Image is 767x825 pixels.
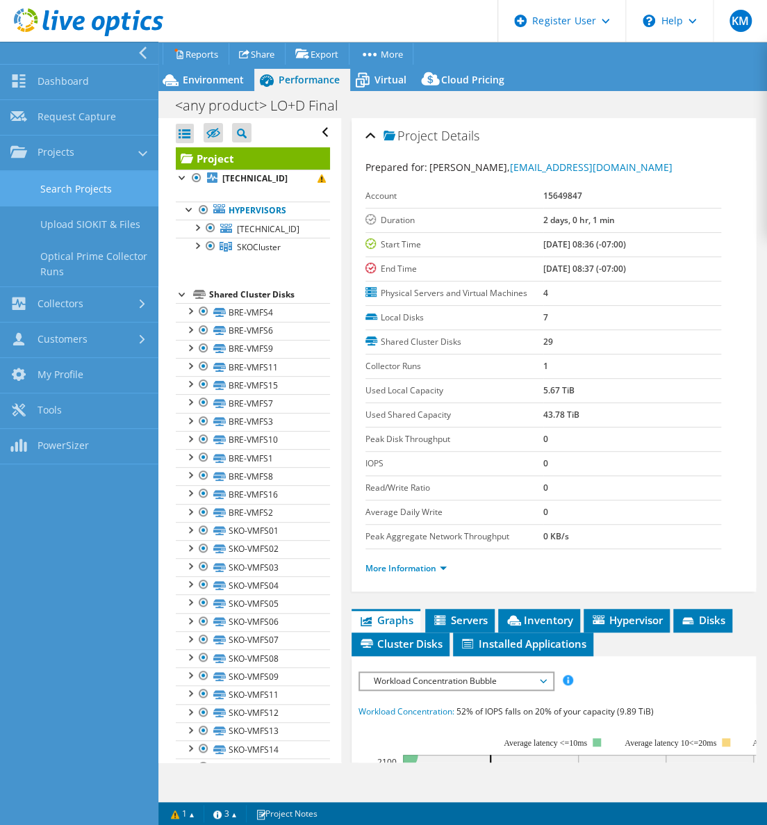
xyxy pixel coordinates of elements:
[543,238,626,250] b: [DATE] 08:36 (-07:00)
[456,705,654,717] span: 52% of IOPS falls on 20% of your capacity (9.89 TiB)
[591,613,663,627] span: Hypervisor
[285,43,349,65] a: Export
[176,685,330,703] a: SKO-VMFS11
[176,667,330,685] a: SKO-VMFS09
[441,127,479,144] span: Details
[505,613,573,627] span: Inventory
[176,340,330,358] a: BRE-VMFS9
[237,223,299,235] span: [TECHNICAL_ID]
[176,376,330,394] a: BRE-VMFS15
[176,576,330,594] a: SKO-VMFS04
[176,220,330,238] a: [TECHNICAL_ID]
[176,394,330,412] a: BRE-VMFS7
[349,43,413,65] a: More
[365,481,543,495] label: Read/Write Ratio
[176,631,330,649] a: SKO-VMFS07
[176,522,330,540] a: SKO-VMFS01
[176,485,330,503] a: BRE-VMFS16
[429,161,673,174] span: [PERSON_NAME],
[365,213,543,227] label: Duration
[625,738,716,748] tspan: Average latency 10<=20ms
[365,262,543,276] label: End Time
[365,457,543,471] label: IOPS
[176,322,330,340] a: BRE-VMFS6
[176,202,330,220] a: Hypervisors
[365,335,543,349] label: Shared Cluster Disks
[209,286,330,303] div: Shared Cluster Disks
[176,303,330,321] a: BRE-VMFS4
[237,241,281,253] span: SKOCluster
[543,214,615,226] b: 2 days, 0 hr, 1 min
[367,673,545,689] span: Workload Concentration Bubble
[176,238,330,256] a: SKOCluster
[176,170,330,188] a: [TECHNICAL_ID]
[229,43,286,65] a: Share
[176,449,330,467] a: BRE-VMFS1
[374,73,406,86] span: Virtual
[543,409,579,420] b: 43.78 TiB
[543,336,553,348] b: 29
[176,431,330,449] a: BRE-VMFS10
[432,613,488,627] span: Servers
[176,467,330,485] a: BRE-VMFS8
[176,558,330,576] a: SKO-VMFS03
[176,649,330,667] a: SKO-VMFS08
[543,433,548,445] b: 0
[543,384,575,396] b: 5.67 TiB
[365,384,543,398] label: Used Local Capacity
[176,413,330,431] a: BRE-VMFS3
[176,358,330,376] a: BRE-VMFS11
[365,286,543,300] label: Physical Servers and Virtual Machines
[169,98,360,113] h1: <any product> LO+D Final
[543,311,548,323] b: 7
[204,805,247,822] a: 3
[222,172,288,184] b: [TECHNICAL_ID]
[365,530,543,544] label: Peak Aggregate Network Throughput
[358,705,454,717] span: Workload Concentration:
[510,161,673,174] a: [EMAIL_ADDRESS][DOMAIN_NAME]
[543,190,582,202] b: 15649847
[365,562,447,574] a: More Information
[176,594,330,612] a: SKO-VMFS05
[643,15,655,27] svg: \n
[543,263,626,275] b: [DATE] 08:37 (-07:00)
[460,637,586,651] span: Installed Applications
[377,756,397,768] text: 2100
[729,10,752,32] span: KM
[441,73,504,86] span: Cloud Pricing
[163,43,229,65] a: Reports
[543,287,548,299] b: 4
[365,238,543,252] label: Start Time
[161,805,204,822] a: 1
[365,161,427,174] label: Prepared for:
[358,613,413,627] span: Graphs
[365,432,543,446] label: Peak Disk Throughput
[543,360,548,372] b: 1
[183,73,244,86] span: Environment
[176,613,330,631] a: SKO-VMFS06
[680,613,725,627] span: Disks
[365,359,543,373] label: Collector Runs
[176,722,330,740] a: SKO-VMFS13
[365,311,543,325] label: Local Disks
[176,147,330,170] a: Project
[176,704,330,722] a: SKO-VMFS12
[543,457,548,469] b: 0
[365,189,543,203] label: Account
[176,740,330,758] a: SKO-VMFS14
[504,738,587,748] tspan: Average latency <=10ms
[365,505,543,519] label: Average Daily Write
[543,506,548,518] b: 0
[358,637,443,651] span: Cluster Disks
[365,408,543,422] label: Used Shared Capacity
[383,129,438,143] span: Project
[543,530,569,542] b: 0 KB/s
[176,540,330,558] a: SKO-VMFS02
[497,762,514,774] text: 20%
[176,504,330,522] a: BRE-VMFS2
[176,758,330,776] a: eui.07d6146f616a9e456c9ce900b8572110
[543,482,548,493] b: 0
[246,805,327,822] a: Project Notes
[279,73,340,86] span: Performance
